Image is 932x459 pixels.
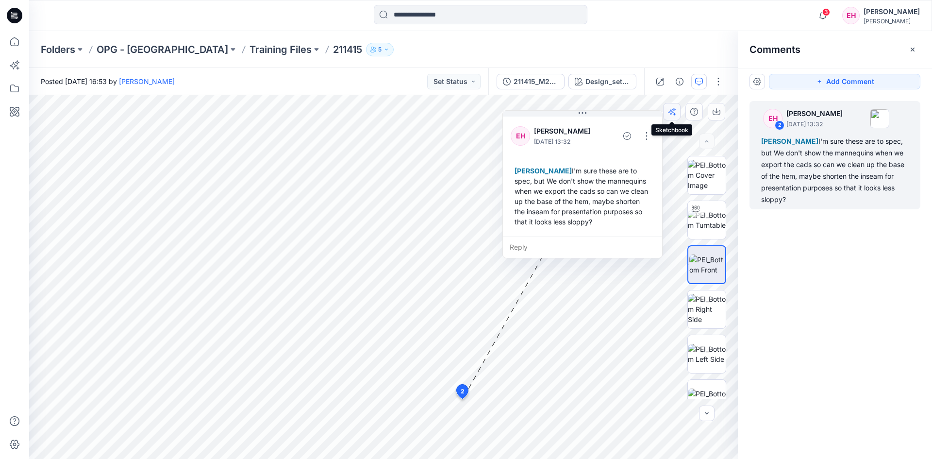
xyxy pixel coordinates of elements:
[761,137,818,145] span: [PERSON_NAME]
[119,77,175,85] a: [PERSON_NAME]
[775,120,784,130] div: 2
[515,167,572,175] span: [PERSON_NAME]
[769,74,920,89] button: Add Comment
[688,210,726,230] img: PEI_Bottom Turntable
[378,44,382,55] p: 5
[689,255,725,275] img: PEI_Bottom Front
[822,8,830,16] span: 3
[511,126,530,146] div: EH
[534,137,598,147] p: [DATE] 13:32
[97,43,228,56] a: OPG - [GEOGRAPHIC_DATA]
[761,136,909,205] div: I'm sure these are to spec, but We don't show the mannequins when we export the cads so can we cl...
[250,43,312,56] a: Training Files
[333,43,362,56] p: 211415
[41,43,75,56] a: Folders
[786,119,843,129] p: [DATE] 13:32
[864,17,920,25] div: [PERSON_NAME]
[688,344,726,364] img: PEI_Bottom Left Side
[534,125,598,137] p: [PERSON_NAME]
[786,108,843,119] p: [PERSON_NAME]
[41,76,175,86] span: Posted [DATE] 16:53 by
[503,237,662,258] div: Reply
[497,74,565,89] button: 211415_M2W251206_SIZE M_2024_2_B54022_TL_07_04_25
[842,7,860,24] div: EH
[461,387,465,396] span: 2
[688,160,726,190] img: PEI_Bottom Cover Image
[585,76,630,87] div: Design_setup
[763,109,782,128] div: EH
[688,389,726,409] img: PEI_Bottom Back
[864,6,920,17] div: [PERSON_NAME]
[749,44,800,55] h2: Comments
[672,74,687,89] button: Details
[514,76,558,87] div: 211415_M2W251206_SIZE M_2024_2_B54022_TL_07_04_25
[568,74,636,89] button: Design_setup
[688,294,726,324] img: PEI_Bottom Right Side
[511,162,654,231] div: I'm sure these are to spec, but We don't show the mannequins when we export the cads so can we cl...
[366,43,394,56] button: 5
